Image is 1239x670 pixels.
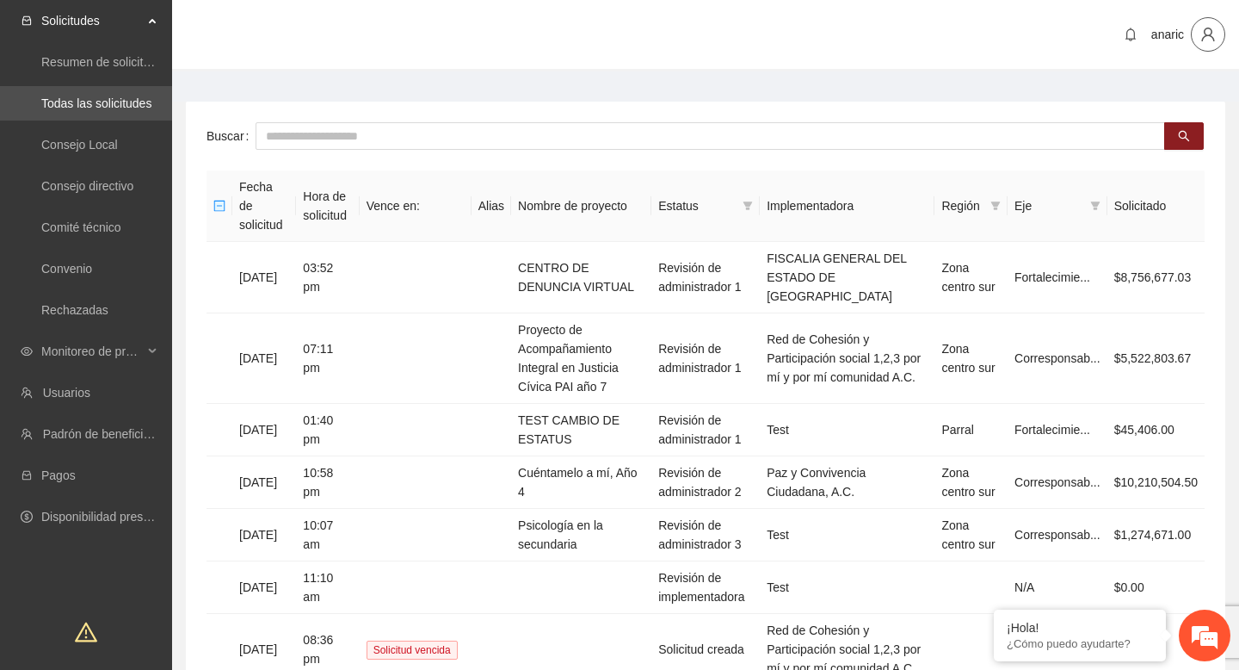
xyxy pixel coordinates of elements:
td: Red de Cohesión y Participación social 1,2,3 por mí y por mí comunidad A.C. [760,313,934,404]
span: filter [739,193,756,219]
span: Región [941,196,983,215]
td: Paz y Convivencia Ciudadana, A.C. [760,456,934,509]
td: Cuéntamelo a mí, Año 4 [511,456,651,509]
td: Test [760,509,934,561]
td: $5,522,803.67 [1107,313,1205,404]
td: Zona centro sur [934,313,1008,404]
span: warning [75,621,97,643]
td: 11:10 am [296,561,359,614]
a: Rechazadas [41,303,108,317]
td: Zona centro sur [934,509,1008,561]
td: [DATE] [232,242,296,313]
td: Test [760,561,934,614]
td: Revisión de administrador 2 [651,456,760,509]
span: eye [21,345,33,357]
span: filter [990,201,1001,211]
td: [DATE] [232,456,296,509]
td: Zona centro sur [934,242,1008,313]
span: bell [1118,28,1143,41]
td: $10,210,504.50 [1107,456,1205,509]
span: Eje [1014,196,1083,215]
a: Padrón de beneficiarios [43,427,170,441]
a: Usuarios [43,386,90,400]
td: 10:58 pm [296,456,359,509]
p: ¿Cómo puedo ayudarte? [1007,637,1153,650]
td: FISCALIA GENERAL DEL ESTADO DE [GEOGRAPHIC_DATA] [760,242,934,313]
td: Revisión de administrador 1 [651,242,760,313]
td: [DATE] [232,313,296,404]
span: filter [1087,193,1104,219]
a: Todas las solicitudes [41,96,151,110]
span: user [1192,27,1224,42]
td: $1,274,671.00 [1107,509,1205,561]
td: Proyecto de Acompañamiento Integral en Justicia Cívica PAI año 7 [511,313,651,404]
td: Zona centro sur [934,456,1008,509]
span: filter [987,193,1004,219]
span: search [1178,130,1190,144]
a: Resumen de solicitudes por aprobar [41,55,235,69]
button: user [1191,17,1225,52]
td: Revisión de administrador 3 [651,509,760,561]
button: search [1164,122,1204,150]
span: inbox [21,15,33,27]
th: Solicitado [1107,171,1205,242]
span: Estatus [658,196,736,215]
a: Consejo Local [41,138,118,152]
span: anaric [1151,28,1184,41]
td: 01:40 pm [296,404,359,456]
td: Revisión de administrador 1 [651,313,760,404]
span: Corresponsab... [1014,351,1100,365]
a: Convenio [41,262,92,276]
td: [DATE] [232,561,296,614]
button: bell [1117,21,1144,48]
td: Revisión de administrador 1 [651,404,760,456]
div: ¡Hola! [1007,621,1153,635]
td: 10:07 am [296,509,359,561]
span: filter [1090,201,1100,211]
td: 07:11 pm [296,313,359,404]
td: Parral [934,404,1008,456]
span: Solicitud vencida [367,641,458,660]
a: Disponibilidad presupuestal [41,510,188,524]
span: minus-square [213,200,225,212]
a: Consejo directivo [41,179,133,193]
span: Monitoreo de proyectos [41,334,143,369]
td: $8,756,677.03 [1107,242,1205,313]
td: $45,406.00 [1107,404,1205,456]
td: Psicología en la secundaria [511,509,651,561]
th: Alias [472,171,511,242]
td: 03:52 pm [296,242,359,313]
td: Test [760,404,934,456]
span: Corresponsab... [1014,475,1100,489]
th: Fecha de solicitud [232,171,296,242]
td: N/A [1008,561,1107,614]
th: Vence en: [360,171,472,242]
td: CENTRO DE DENUNCIA VIRTUAL [511,242,651,313]
td: [DATE] [232,509,296,561]
th: Hora de solicitud [296,171,359,242]
span: filter [743,201,753,211]
span: Solicitudes [41,3,143,38]
td: Revisión de implementadora [651,561,760,614]
span: Fortalecimie... [1014,270,1090,284]
th: Implementadora [760,171,934,242]
th: Nombre de proyecto [511,171,651,242]
td: $0.00 [1107,561,1205,614]
label: Buscar [206,122,256,150]
td: TEST CAMBIO DE ESTATUS [511,404,651,456]
span: Fortalecimie... [1014,423,1090,437]
a: Comité técnico [41,220,121,234]
a: Pagos [41,468,76,482]
span: Corresponsab... [1014,528,1100,542]
td: [DATE] [232,404,296,456]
